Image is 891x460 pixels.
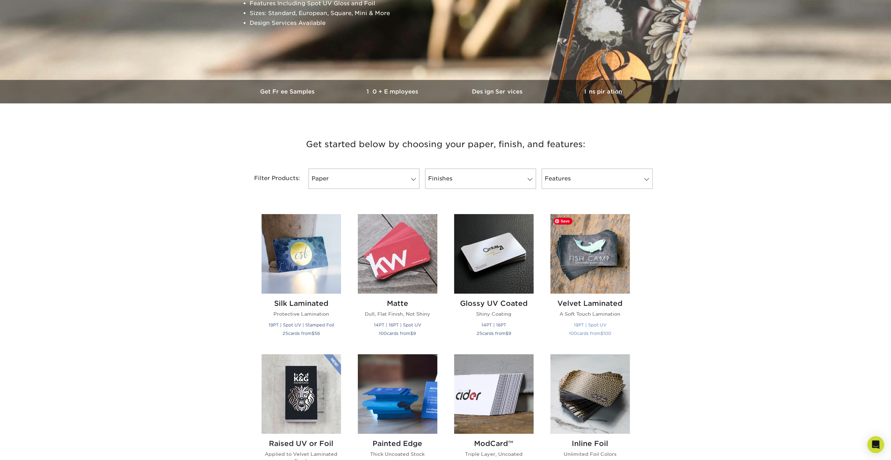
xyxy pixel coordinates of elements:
h2: Glossy UV Coated [454,299,534,308]
h3: Get started below by choosing your paper, finish, and features: [241,129,650,160]
small: cards from [476,331,511,336]
small: cards from [569,331,611,336]
span: 25 [283,331,288,336]
h3: Get Free Samples [236,88,341,95]
a: Paper [308,169,419,189]
img: ModCard™ Business Cards [454,354,534,434]
small: 14PT | 16PT [481,322,506,328]
small: 14PT | 16PT | Spot UV [374,322,421,328]
a: Glossy UV Coated Business Cards Glossy UV Coated Shiny Coating 14PT | 16PT 25cards from$9 [454,214,534,345]
a: Finishes [425,169,536,189]
small: cards from [379,331,416,336]
p: Shiny Coating [454,310,534,317]
a: Inspiration [551,80,656,103]
p: Dull, Flat Finish, Not Shiny [358,310,437,317]
span: 9 [413,331,416,336]
span: $ [410,331,413,336]
h2: Painted Edge [358,439,437,448]
img: Silk Laminated Business Cards [262,214,341,294]
a: Get Free Samples [236,80,341,103]
h2: Matte [358,299,437,308]
p: Unlimited Foil Colors [550,451,630,458]
h3: 10+ Employees [341,88,446,95]
span: 56 [314,331,320,336]
div: Filter Products: [236,169,306,189]
span: 25 [476,331,482,336]
h2: Raised UV or Foil [262,439,341,448]
span: 100 [603,331,611,336]
img: New Product [323,354,341,375]
span: 100 [379,331,387,336]
small: 19PT | Spot UV | Stamped Foil [269,322,334,328]
h2: ModCard™ [454,439,534,448]
a: Silk Laminated Business Cards Silk Laminated Protective Lamination 19PT | Spot UV | Stamped Foil ... [262,214,341,345]
div: Open Intercom Messenger [867,436,884,453]
img: Velvet Laminated Business Cards [550,214,630,294]
span: $ [312,331,314,336]
p: A Soft Touch Lamination [550,310,630,317]
a: Features [542,169,653,189]
h3: Design Services [446,88,551,95]
h3: Inspiration [551,88,656,95]
li: Sizes: Standard, European, Square, Mini & More [250,8,654,18]
span: Save [554,218,572,225]
small: cards from [283,331,320,336]
img: Inline Foil Business Cards [550,354,630,434]
li: Design Services Available [250,18,654,28]
img: Painted Edge Business Cards [358,354,437,434]
img: Glossy UV Coated Business Cards [454,214,534,294]
span: $ [600,331,603,336]
h2: Inline Foil [550,439,630,448]
p: Protective Lamination [262,310,341,317]
a: Design Services [446,80,551,103]
img: Matte Business Cards [358,214,437,294]
span: 100 [569,331,577,336]
h2: Velvet Laminated [550,299,630,308]
a: Matte Business Cards Matte Dull, Flat Finish, Not Shiny 14PT | 16PT | Spot UV 100cards from$9 [358,214,437,345]
a: 10+ Employees [341,80,446,103]
img: Raised UV or Foil Business Cards [262,354,341,434]
small: 19PT | Spot UV [574,322,606,328]
p: Triple Layer, Uncoated [454,451,534,458]
a: Velvet Laminated Business Cards Velvet Laminated A Soft Touch Lamination 19PT | Spot UV 100cards ... [550,214,630,345]
span: $ [506,331,508,336]
h2: Silk Laminated [262,299,341,308]
p: Thick Uncoated Stock [358,451,437,458]
span: 9 [508,331,511,336]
